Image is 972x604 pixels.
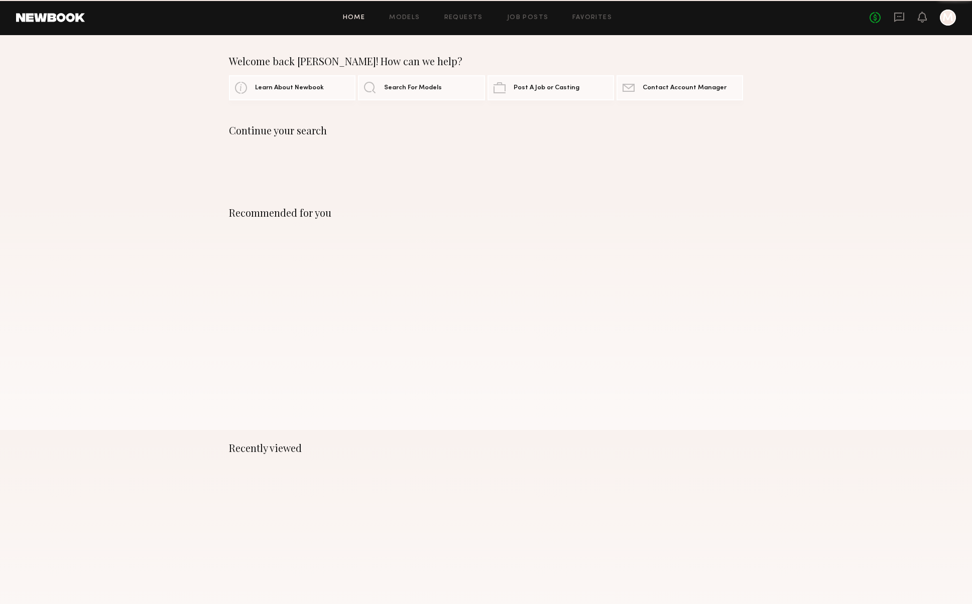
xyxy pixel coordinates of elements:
[617,75,743,100] a: Contact Account Manager
[507,15,549,21] a: Job Posts
[514,85,579,91] span: Post A Job or Casting
[444,15,483,21] a: Requests
[643,85,726,91] span: Contact Account Manager
[229,75,355,100] a: Learn About Newbook
[229,207,743,219] div: Recommended for you
[940,10,956,26] a: M
[229,442,743,454] div: Recently viewed
[229,55,743,67] div: Welcome back [PERSON_NAME]! How can we help?
[229,124,743,136] div: Continue your search
[255,85,324,91] span: Learn About Newbook
[572,15,612,21] a: Favorites
[358,75,484,100] a: Search For Models
[343,15,366,21] a: Home
[488,75,614,100] a: Post A Job or Casting
[384,85,442,91] span: Search For Models
[389,15,420,21] a: Models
